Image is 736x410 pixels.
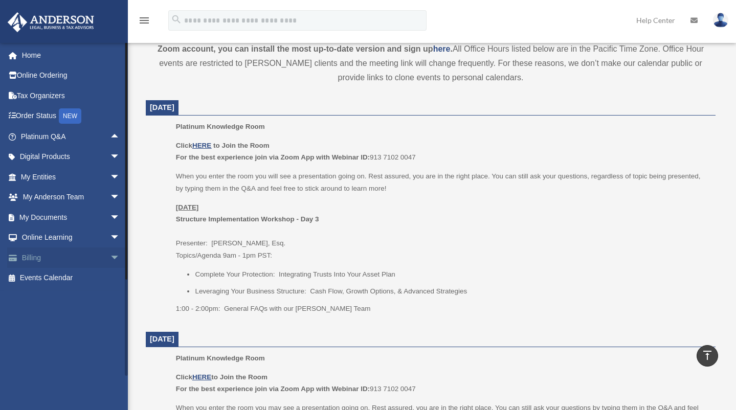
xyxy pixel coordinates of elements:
[450,44,452,53] strong: .
[110,126,130,147] span: arrow_drop_up
[176,170,708,194] p: When you enter the room you will see a presentation going on. Rest assured, you are in the right ...
[138,14,150,27] i: menu
[176,203,199,211] u: [DATE]
[7,106,136,127] a: Order StatusNEW
[176,123,265,130] span: Platinum Knowledge Room
[713,13,728,28] img: User Pic
[7,268,136,288] a: Events Calendar
[7,207,136,227] a: My Documentsarrow_drop_down
[176,142,213,149] b: Click
[150,335,174,343] span: [DATE]
[110,187,130,208] span: arrow_drop_down
[110,147,130,168] span: arrow_drop_down
[176,385,370,393] b: For the best experience join via Zoom App with Webinar ID:
[176,201,708,262] p: Presenter: [PERSON_NAME], Esq. Topics/Agenda 9am - 1pm PST:
[192,142,211,149] a: HERE
[171,14,182,25] i: search
[176,215,319,223] b: Structure Implementation Workshop - Day 3
[7,247,136,268] a: Billingarrow_drop_down
[176,354,265,362] span: Platinum Knowledge Room
[7,65,136,86] a: Online Ordering
[110,207,130,228] span: arrow_drop_down
[176,153,370,161] b: For the best experience join via Zoom App with Webinar ID:
[110,167,130,188] span: arrow_drop_down
[110,227,130,248] span: arrow_drop_down
[697,345,718,367] a: vertical_align_top
[195,268,708,281] li: Complete Your Protection: Integrating Trusts Into Your Asset Plan
[110,247,130,268] span: arrow_drop_down
[5,12,97,32] img: Anderson Advisors Platinum Portal
[150,103,174,111] span: [DATE]
[176,303,708,315] p: 1:00 - 2:00pm: General FAQs with our [PERSON_NAME] Team
[176,371,708,395] p: 913 7102 0047
[138,18,150,27] a: menu
[213,142,270,149] b: to Join the Room
[176,140,708,164] p: 913 7102 0047
[7,187,136,208] a: My Anderson Teamarrow_drop_down
[7,167,136,187] a: My Entitiesarrow_drop_down
[59,108,81,124] div: NEW
[195,285,708,298] li: Leveraging Your Business Structure: Cash Flow, Growth Options, & Advanced Strategies
[701,349,713,361] i: vertical_align_top
[7,85,136,106] a: Tax Organizers
[7,227,136,248] a: Online Learningarrow_drop_down
[433,44,451,53] a: here
[7,45,136,65] a: Home
[7,147,136,167] a: Digital Productsarrow_drop_down
[176,373,267,381] b: Click to Join the Room
[192,373,211,381] a: HERE
[7,126,136,147] a: Platinum Q&Aarrow_drop_up
[146,28,716,85] div: All Office Hours listed below are in the Pacific Time Zone. Office Hour events are restricted to ...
